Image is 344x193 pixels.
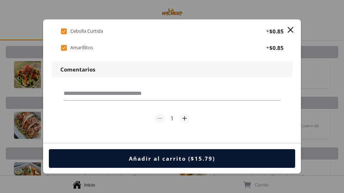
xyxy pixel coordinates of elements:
[70,28,103,34] div: Cebolla Curtida
[285,25,296,35] button: 
[157,115,163,122] button: 
[60,27,68,35] div: 
[181,115,188,122] button: 
[60,44,68,52] div: 
[49,149,296,168] button: Añadir al carrito ($15.79)
[266,27,269,35] div: +
[60,66,95,73] div: Comentarios
[129,155,215,162] div: Añadir al carrito ($15.79)
[70,45,93,51] div: Amarillitos
[269,44,284,51] div: $0.85
[269,28,284,35] div: $0.85
[171,115,174,122] div: 1
[266,44,269,51] div: +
